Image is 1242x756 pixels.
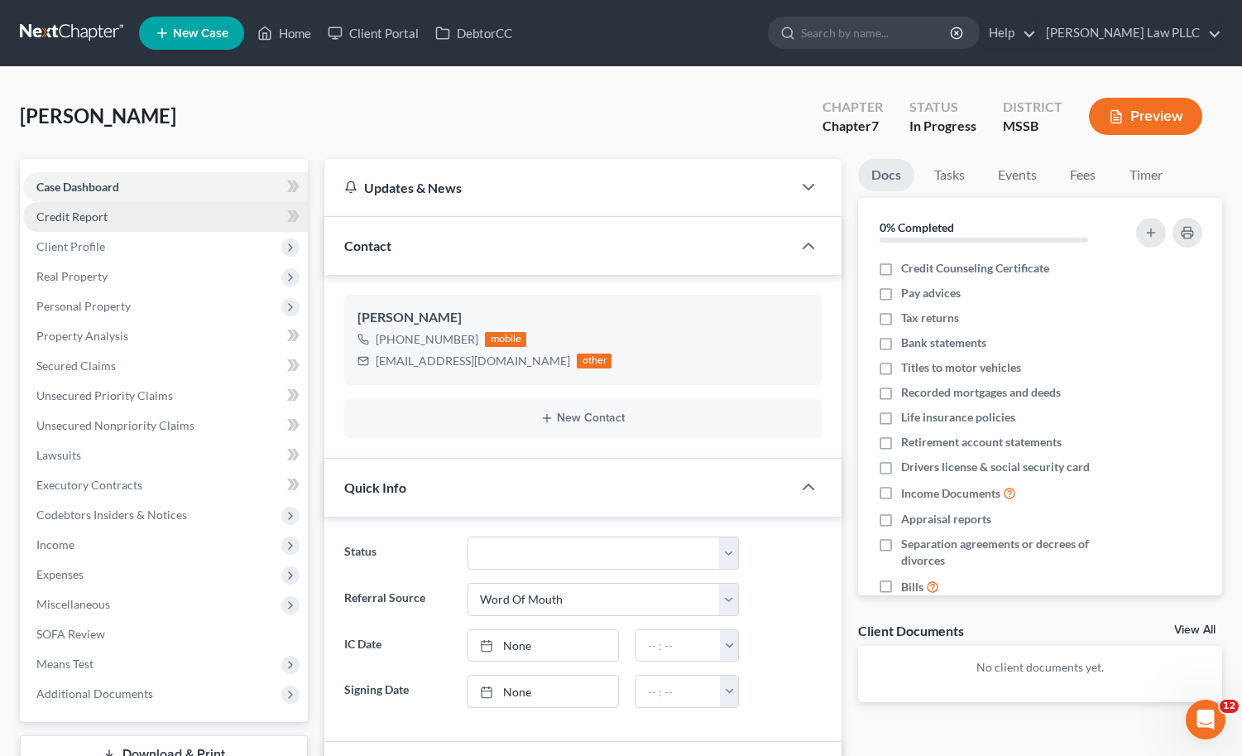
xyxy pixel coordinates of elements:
a: None [468,630,618,662]
div: Emma says… [13,45,318,176]
span: Income Documents [901,485,1000,502]
div: MSSB [1003,117,1062,136]
span: Additional Documents [36,686,153,701]
a: None [468,676,618,707]
span: Recorded mortgages and deeds [901,384,1061,401]
span: Codebtors Insiders & Notices [36,508,187,522]
span: Lawsuits [36,448,81,462]
div: It seems like there was an issue with how your address was saved in the system. They have asked f... [26,402,258,548]
input: -- : -- [636,630,721,662]
label: IC Date [336,629,459,662]
input: -- : -- [636,676,721,707]
span: Secured Claims [36,359,116,373]
label: Referral Source [336,583,459,616]
button: New Contact [357,412,808,425]
a: Help [981,18,1036,48]
span: Titles to motor vehicles [901,359,1021,376]
input: Search by name... [801,17,952,48]
span: SOFA Review [36,627,105,641]
div: mobile [485,332,526,347]
span: Means Test [36,657,94,671]
span: Case Dashboard [36,180,119,194]
span: Contact [344,238,391,253]
span: Expenses [36,567,84,581]
a: SOFA Review [23,619,308,649]
button: Gif picker [52,542,65,556]
div: Hi [PERSON_NAME]! I just heard back from Xactus. They have successfully updated your information.... [13,45,271,162]
div: [PERSON_NAME] [357,308,808,328]
a: Credit Report [23,202,308,232]
button: Emoji picker [26,542,39,556]
a: Home [249,18,319,48]
label: Signing Date [336,675,459,708]
textarea: Message… [14,508,317,536]
a: Unsecured Priority Claims [23,381,308,411]
div: Status [909,98,976,117]
span: Unsecured Priority Claims [36,388,173,402]
span: Client Profile [36,239,105,253]
button: go back [11,7,42,38]
span: Appraisal reports [901,511,991,527]
a: Case Dashboard [23,172,308,202]
a: Docs [858,159,914,191]
span: Real Property [36,269,108,283]
span: Credit Counseling Certificate [901,260,1049,277]
div: In Progress [909,117,976,136]
label: Status [336,537,459,570]
a: [PERSON_NAME] Law PLLC [1038,18,1221,48]
div: [EMAIL_ADDRESS][DOMAIN_NAME] [376,353,570,369]
a: Fees [1057,159,1110,191]
div: Looks like the same error on our end. Reaching out to Xactus again for additional support. Thanks... [26,315,258,380]
span: Pay advices [901,285,961,301]
span: 12 [1220,700,1239,713]
span: Separation agreements or decrees of divorces [901,536,1117,569]
div: Looks like the same error on our end. Reaching out to Xactus again for additional support. Thanks... [13,306,271,390]
span: 7 [871,118,879,133]
div: It seems like there was an issue with how your address was saved in the system. They have asked f... [13,392,271,585]
span: Credit Report [36,209,108,224]
div: other [577,354,611,368]
div: Ryan says… [13,176,318,306]
span: Life insurance policies [901,409,1015,426]
span: Tax returns [901,310,959,326]
button: Start recording [105,542,118,556]
div: District [1003,98,1062,117]
span: Executory Contracts [36,478,142,492]
p: Active [80,21,113,37]
span: Retirement account statements [901,434,1062,450]
span: [PERSON_NAME] [20,104,176,128]
span: Property Analysis [36,329,128,343]
button: Send a message… [284,536,310,562]
span: Income [36,537,74,551]
div: Chapter [822,98,883,117]
div: Client Documents [858,622,964,639]
div: Updates & News [344,179,771,196]
span: Drivers license & social security card [901,459,1090,475]
span: Miscellaneous [36,597,110,611]
a: View All [1174,624,1216,636]
strong: 0% Completed [880,220,954,234]
span: Quick Info [344,479,406,495]
a: Client Portal [319,18,427,48]
div: Emma says… [13,392,318,614]
a: Tasks [921,159,978,191]
div: [PHONE_NUMBER] [376,331,478,348]
button: Home [259,7,290,38]
a: Unsecured Nonpriority Claims [23,411,308,441]
span: New Case [173,27,228,40]
div: Emma says… [13,306,318,392]
div: Hi [PERSON_NAME]! I just heard back from Xactus. They have successfully updated your information.... [26,55,258,152]
span: Unsecured Nonpriority Claims [36,418,194,432]
div: Close [290,7,320,36]
a: Timer [1116,159,1176,191]
div: Wasn't sure how long it would take but I am still getting the same error. My bank did flag the tr... [73,185,305,283]
span: Bills [901,579,923,595]
button: Preview [1089,98,1202,135]
span: Bank statements [901,335,986,351]
a: Executory Contracts [23,470,308,500]
div: Chapter [822,117,883,136]
p: No client documents yet. [871,659,1209,676]
a: Property Analysis [23,321,308,351]
div: Wasn't sure how long it would take but I am still getting the same error. My bank did flag the tr... [60,176,318,293]
a: DebtorCC [427,18,520,48]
